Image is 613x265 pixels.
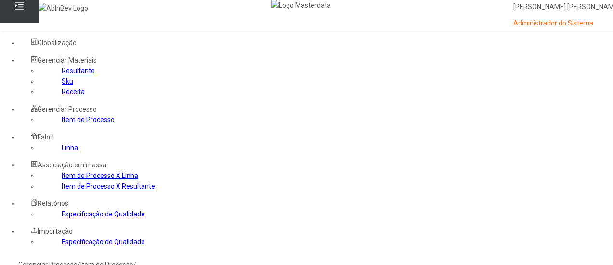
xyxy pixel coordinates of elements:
[62,116,115,124] a: Item de Processo
[38,227,73,235] span: Importação
[62,172,138,179] a: Item de Processo X Linha
[38,56,97,64] span: Gerenciar Materiais
[38,105,97,113] span: Gerenciar Processo
[62,182,155,190] a: Item de Processo X Resultante
[62,210,145,218] a: Especificação de Qualidade
[62,144,78,151] a: Linha
[38,133,54,141] span: Fabril
[39,3,88,13] img: AbInBev Logo
[38,200,68,207] span: Relatórios
[38,39,77,47] span: Globalização
[62,88,85,96] a: Receita
[62,238,145,246] a: Especificação de Qualidade
[62,67,95,75] a: Resultante
[62,77,73,85] a: Sku
[38,161,106,169] span: Associação em massa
